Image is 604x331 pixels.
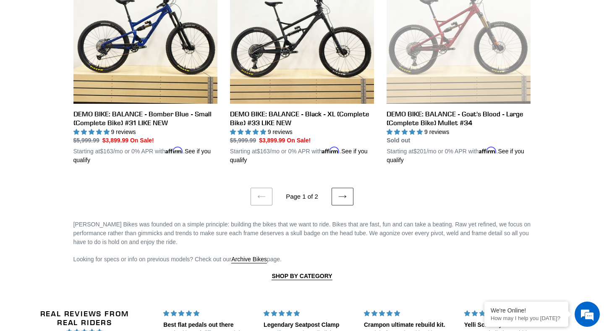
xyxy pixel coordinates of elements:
img: d_696896380_company_1647369064580_696896380 [27,42,48,63]
strong: SHOP BY CATEGORY [272,273,332,279]
div: 5 stars [364,309,454,318]
div: Best flat pedals out there [163,321,254,329]
div: 5 stars [264,309,354,318]
li: Page 1 of 2 [275,192,330,202]
div: We're Online! [491,307,562,314]
span: Looking for specs or info on previous models? Check out our page. [73,256,282,263]
p: How may I help you today? [491,315,562,321]
div: Yelli Screamy [464,321,554,329]
a: SHOP BY CATEGORY [272,273,332,280]
p: [PERSON_NAME] Bikes was founded on a simple principle: building the bikes that we want to ride. B... [73,220,531,247]
a: Archive Bikes [231,256,267,263]
div: Navigation go back [9,46,22,59]
textarea: Type your message and hit 'Enter' [4,229,160,259]
div: Crampon ultimate rebuild kit. [364,321,454,329]
span: We're online! [49,106,116,191]
div: Legendary Seatpost Clamp [264,321,354,329]
div: Minimize live chat window [138,4,158,24]
div: 5 stars [464,309,554,318]
div: 5 stars [163,309,254,318]
div: Chat with us now [56,47,154,58]
h2: Real Reviews from Real Riders [30,309,139,327]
